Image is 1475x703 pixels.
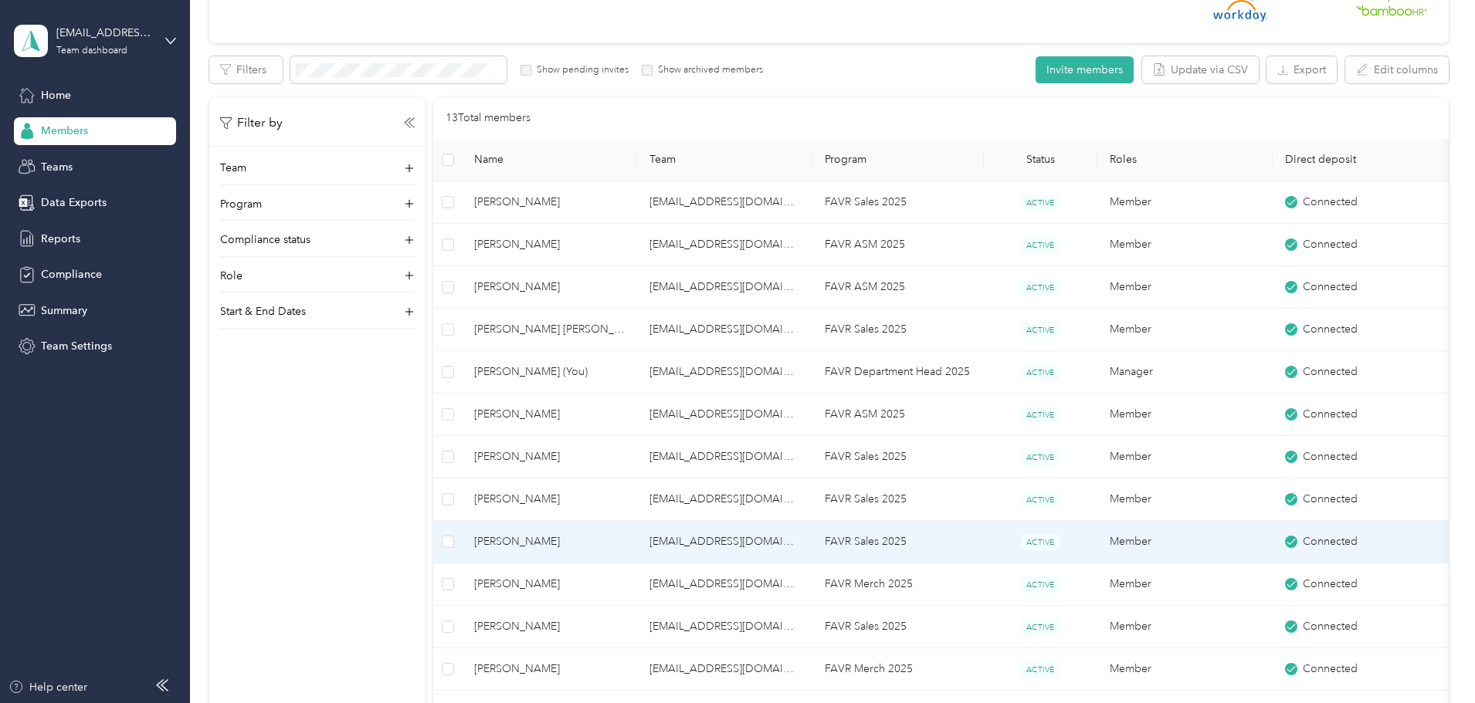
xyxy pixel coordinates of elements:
span: ACTIVE [1021,407,1060,423]
td: Member [1097,436,1273,478]
th: Program [812,139,983,181]
span: ACTIVE [1021,576,1060,593]
span: ACTIVE [1021,194,1060,211]
img: BambooHR [1356,5,1427,15]
p: Program [220,196,262,212]
span: [PERSON_NAME] [474,533,625,550]
td: Member [1097,309,1273,351]
span: ACTIVE [1021,237,1060,253]
span: Connected [1303,194,1358,211]
td: kpatrick@atlantabev.com [637,436,812,478]
td: FAVR Sales 2025 [812,181,983,224]
td: Manager [1097,351,1273,394]
td: FAVR ASM 2025 [812,266,983,309]
span: Data Exports [41,194,107,211]
span: Connected [1303,661,1358,678]
td: FAVR Sales 2025 [812,521,983,563]
span: [PERSON_NAME] [PERSON_NAME] [474,321,625,338]
th: Team [637,139,812,181]
td: Member [1097,266,1273,309]
span: Connected [1303,618,1358,635]
td: Thomas C. Suarez [462,606,637,648]
span: Reports [41,231,80,247]
span: [PERSON_NAME] [474,618,625,635]
span: ACTIVE [1021,449,1060,465]
td: Michael Daniel Brubaker [462,266,637,309]
span: [PERSON_NAME] [474,236,625,253]
td: FAVR Merch 2025 [812,563,983,606]
td: Member [1097,478,1273,521]
span: [PERSON_NAME] (You) [474,363,625,380]
th: Roles [1097,139,1273,181]
span: [PERSON_NAME] [474,491,625,508]
td: kpatrick@atlantabev.com [637,521,812,563]
td: Member [1097,394,1273,436]
td: Kyle Adam Patrick (You) [462,351,637,394]
label: Show pending invites [531,63,629,77]
span: Connected [1303,448,1358,465]
th: Status [984,139,1098,181]
span: Connected [1303,363,1358,380]
td: kpatrick@atlantabev.com [637,351,812,394]
td: kpatrick@atlantabev.com [637,606,812,648]
p: Role [220,268,242,284]
p: Compliance status [220,232,310,248]
td: kpatrick@atlantabev.com [637,648,812,691]
th: Direct deposit [1273,139,1448,181]
div: Team dashboard [56,46,127,56]
span: Connected [1303,491,1358,508]
span: ACTIVE [1021,492,1060,508]
td: kpatrick@atlantabev.com [637,478,812,521]
span: Team Settings [41,338,112,354]
button: Help center [8,679,87,695]
span: [PERSON_NAME] [474,576,625,593]
td: FAVR Sales 2025 [812,478,983,521]
td: Member [1097,521,1273,563]
button: Export [1266,56,1337,83]
td: Member [1097,181,1273,224]
td: kpatrick@atlantabev.com [637,394,812,436]
td: FAVR ASM 2025 [812,224,983,266]
td: Member [1097,224,1273,266]
td: FAVR ASM 2025 [812,394,983,436]
span: Summary [41,302,87,319]
td: kpatrick@atlantabev.com [637,181,812,224]
p: Filter by [220,113,283,133]
td: James Gregory [462,648,637,691]
td: Darren D. Weaver [462,181,637,224]
p: Team [220,160,246,176]
td: Jeremy B. Bumgardner [462,478,637,521]
td: FAVR Department Head 2025 [812,351,983,394]
iframe: Everlance-gr Chat Button Frame [1389,617,1475,703]
td: FAVR Merch 2025 [812,648,983,691]
td: FAVR Sales 2025 [812,309,983,351]
span: Compliance [41,266,102,282]
p: 13 Total members [446,110,531,127]
span: [PERSON_NAME] [474,661,625,678]
span: Connected [1303,406,1358,423]
span: ACTIVE [1021,279,1060,296]
span: [PERSON_NAME] [474,448,625,465]
td: Michael C Hatchett [462,394,637,436]
td: Member [1097,648,1273,691]
td: kpatrick@atlantabev.com [637,563,812,606]
span: Connected [1303,576,1358,593]
td: kpatrick@atlantabev.com [637,309,812,351]
span: Connected [1303,236,1358,253]
span: ACTIVE [1021,661,1060,678]
td: Member [1097,606,1273,648]
th: Name [462,139,637,181]
td: Dwanda Y. Thomas [462,563,637,606]
td: Michael S. King II [462,521,637,563]
span: Connected [1303,279,1358,296]
span: ACTIVE [1021,619,1060,635]
button: Invite members [1036,56,1134,83]
td: Kenzie Lyn Marcellini [462,224,637,266]
label: Show archived members [653,63,763,77]
span: Connected [1303,533,1358,550]
td: kpatrick@atlantabev.com [637,266,812,309]
span: Connected [1303,321,1358,338]
td: kpatrick@atlantabev.com [637,224,812,266]
td: Jason Matthew Rose [462,309,637,351]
